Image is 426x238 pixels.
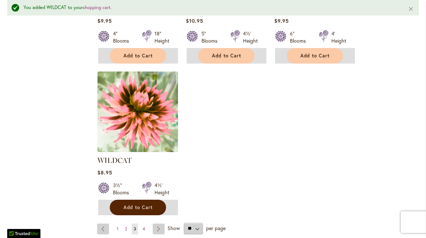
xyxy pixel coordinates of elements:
[125,226,127,231] span: 2
[117,226,118,231] span: 1
[141,224,147,234] a: 4
[123,204,153,211] span: Add to Cart
[290,30,310,44] div: 6" Blooms
[97,72,178,152] img: WILDCAT
[110,48,166,64] button: Add to Cart
[123,224,129,234] a: 2
[155,182,169,196] div: 4½' Height
[97,17,112,24] span: $9.95
[115,224,120,234] a: 1
[198,48,255,64] button: Add to Cart
[113,182,133,196] div: 3½" Blooms
[23,4,397,11] div: You added WILDCAT to your .
[110,200,166,215] button: Add to Cart
[123,53,153,59] span: Add to Cart
[155,30,169,44] div: 18" Height
[274,17,289,24] span: $9.95
[83,4,110,10] a: shopping cart
[287,48,343,64] button: Add to Cart
[97,169,112,176] span: $8.95
[113,30,133,44] div: 4" Blooms
[143,226,145,231] span: 4
[212,53,242,59] span: Add to Cart
[243,30,258,44] div: 4½' Height
[331,30,346,44] div: 4' Height
[300,53,330,59] span: Add to Cart
[206,224,226,231] span: per page
[168,224,180,231] span: Show
[97,156,132,165] a: WILDCAT
[186,17,203,24] span: $10.95
[201,30,222,44] div: 5" Blooms
[97,147,178,153] a: WILDCAT
[134,226,136,231] span: 3
[5,212,26,233] iframe: Launch Accessibility Center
